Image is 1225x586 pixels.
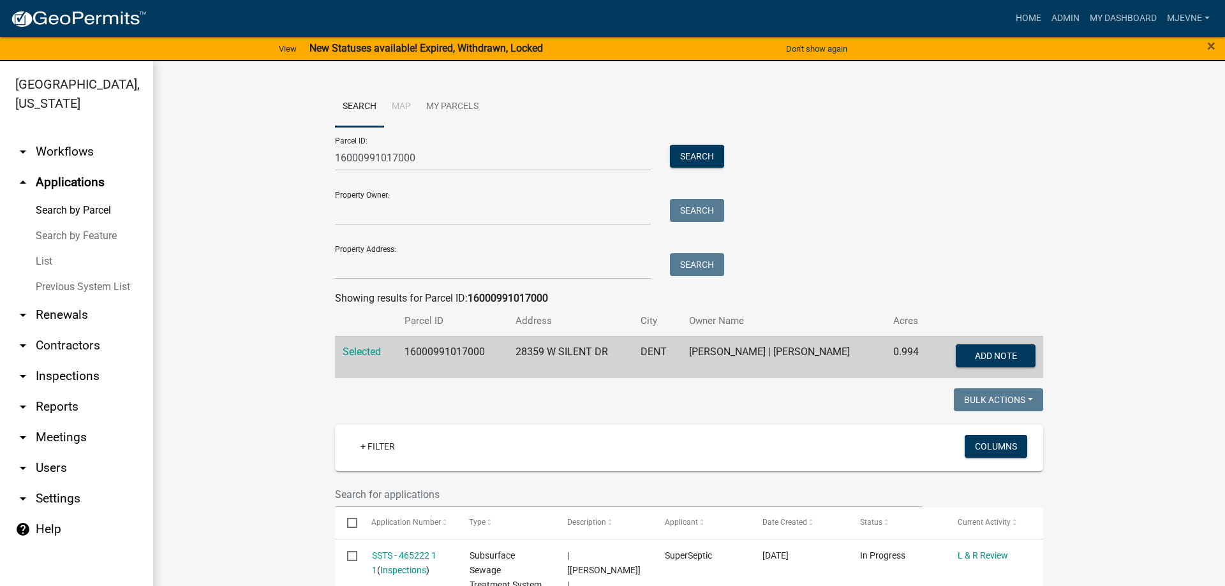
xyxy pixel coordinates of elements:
[508,306,633,336] th: Address
[750,508,848,538] datatable-header-cell: Date Created
[397,336,508,378] td: 16000991017000
[886,306,933,336] th: Acres
[633,306,681,336] th: City
[508,336,633,378] td: 28359 W SILENT DR
[397,306,508,336] th: Parcel ID
[567,518,606,527] span: Description
[958,518,1011,527] span: Current Activity
[653,508,750,538] datatable-header-cell: Applicant
[965,435,1027,458] button: Columns
[372,550,436,575] a: SSTS - 465222 1 1
[1046,6,1085,31] a: Admin
[15,430,31,445] i: arrow_drop_down
[15,307,31,323] i: arrow_drop_down
[15,338,31,353] i: arrow_drop_down
[781,38,852,59] button: Don't show again
[670,145,724,168] button: Search
[1162,6,1215,31] a: MJevne
[15,144,31,159] i: arrow_drop_down
[1011,6,1046,31] a: Home
[946,508,1043,538] datatable-header-cell: Current Activity
[681,336,886,378] td: [PERSON_NAME] | [PERSON_NAME]
[665,550,712,560] span: SuperSeptic
[15,522,31,537] i: help
[954,388,1043,411] button: Bulk Actions
[762,518,807,527] span: Date Created
[419,87,486,128] a: My Parcels
[343,346,381,358] a: Selected
[974,350,1016,360] span: Add Note
[956,344,1036,367] button: Add Note
[670,253,724,276] button: Search
[1207,37,1215,55] span: ×
[350,435,405,458] a: + Filter
[665,518,698,527] span: Applicant
[681,306,886,336] th: Owner Name
[762,550,789,560] span: 08/18/2025
[15,175,31,190] i: arrow_drop_up
[380,565,426,575] a: Inspections
[468,292,548,304] strong: 16000991017000
[15,460,31,476] i: arrow_drop_down
[335,481,922,508] input: Search for applications
[860,550,905,560] span: In Progress
[15,399,31,414] i: arrow_drop_down
[274,38,302,59] a: View
[958,550,1008,560] a: L & R Review
[457,508,554,538] datatable-header-cell: Type
[848,508,946,538] datatable-header-cell: Status
[335,291,1043,306] div: Showing results for Parcel ID:
[633,336,681,378] td: DENT
[886,336,933,378] td: 0.994
[860,518,882,527] span: Status
[372,548,445,578] div: ( )
[555,508,653,538] datatable-header-cell: Description
[1207,38,1215,54] button: Close
[15,491,31,506] i: arrow_drop_down
[335,87,384,128] a: Search
[1085,6,1162,31] a: My Dashboard
[309,42,543,54] strong: New Statuses available! Expired, Withdrawn, Locked
[335,508,359,538] datatable-header-cell: Select
[359,508,457,538] datatable-header-cell: Application Number
[670,199,724,222] button: Search
[470,518,486,527] span: Type
[372,518,442,527] span: Application Number
[15,369,31,384] i: arrow_drop_down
